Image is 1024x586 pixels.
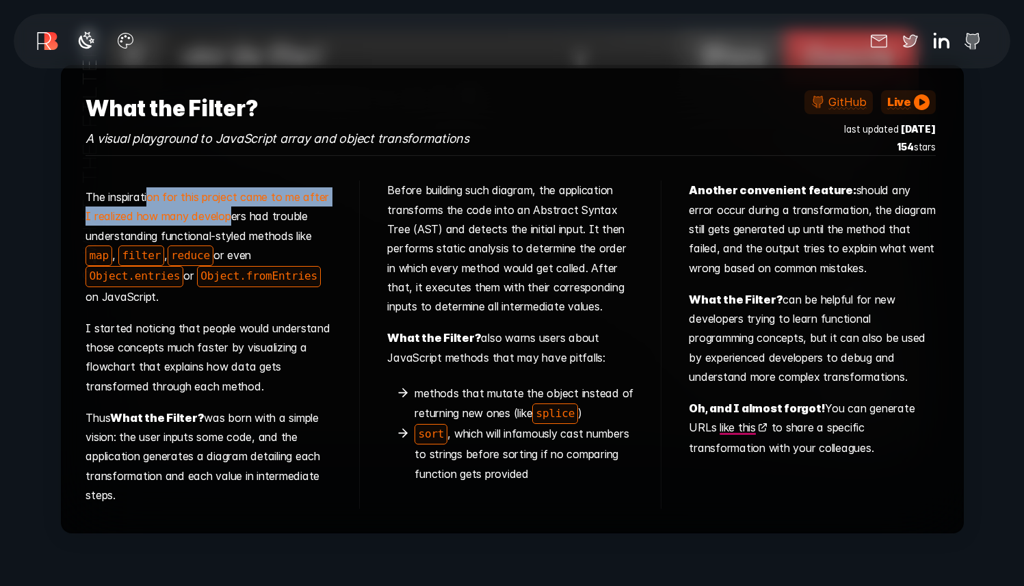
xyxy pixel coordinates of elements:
[689,401,825,415] strong: Oh, and I almost forgot!
[415,424,633,483] li: , which will infamously cast numbers to strings before sorting if no comparing function gets prov...
[689,181,935,283] p: should any error occur during a transformation, the diagram still gets generated up until the met...
[168,245,213,266] code: reduce
[689,293,783,306] strong: What the Filter?
[689,399,935,463] p: You can generate URLs to share a specific transformation with your colleagues.
[86,408,332,511] p: Thus was born with a simple vision: the user inputs some code, and the application generates a di...
[387,181,633,321] p: Before building such diagram, the application transforms the code into an Abstract Syntax Tree (A...
[86,90,469,128] h3: What the Filter?
[532,403,578,424] code: splice
[86,128,469,155] p: A visual playground to JavaScript array and object transformations
[689,290,935,392] p: can be helpful for new developers trying to learn functional programming concepts, but it can als...
[387,328,633,373] p: also warns users about JavaScript methods that may have pitfalls:
[718,421,770,434] a: like this
[901,124,936,135] strong: [DATE]
[86,245,111,266] code: map
[897,142,914,152] strong: 154
[897,139,936,156] span: stars
[804,90,873,115] a: GitHub
[86,266,183,287] code: Object.entries
[86,319,332,401] p: I started noticing that people would understand those concepts much faster by visualizing a flowc...
[415,424,447,444] code: sort
[118,245,164,266] code: filter
[881,90,936,115] a: Live
[387,331,481,345] strong: What the Filter?
[110,411,204,425] strong: What the Filter?
[415,384,633,424] li: methods that mutate the object instead of returning new ones (like )
[844,122,935,138] span: last updated
[197,266,321,287] code: Object.fromEntries
[86,187,332,312] p: The inspiration for this project came to me after I realized how many developers had trouble unde...
[689,183,856,197] strong: Another convenient feature:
